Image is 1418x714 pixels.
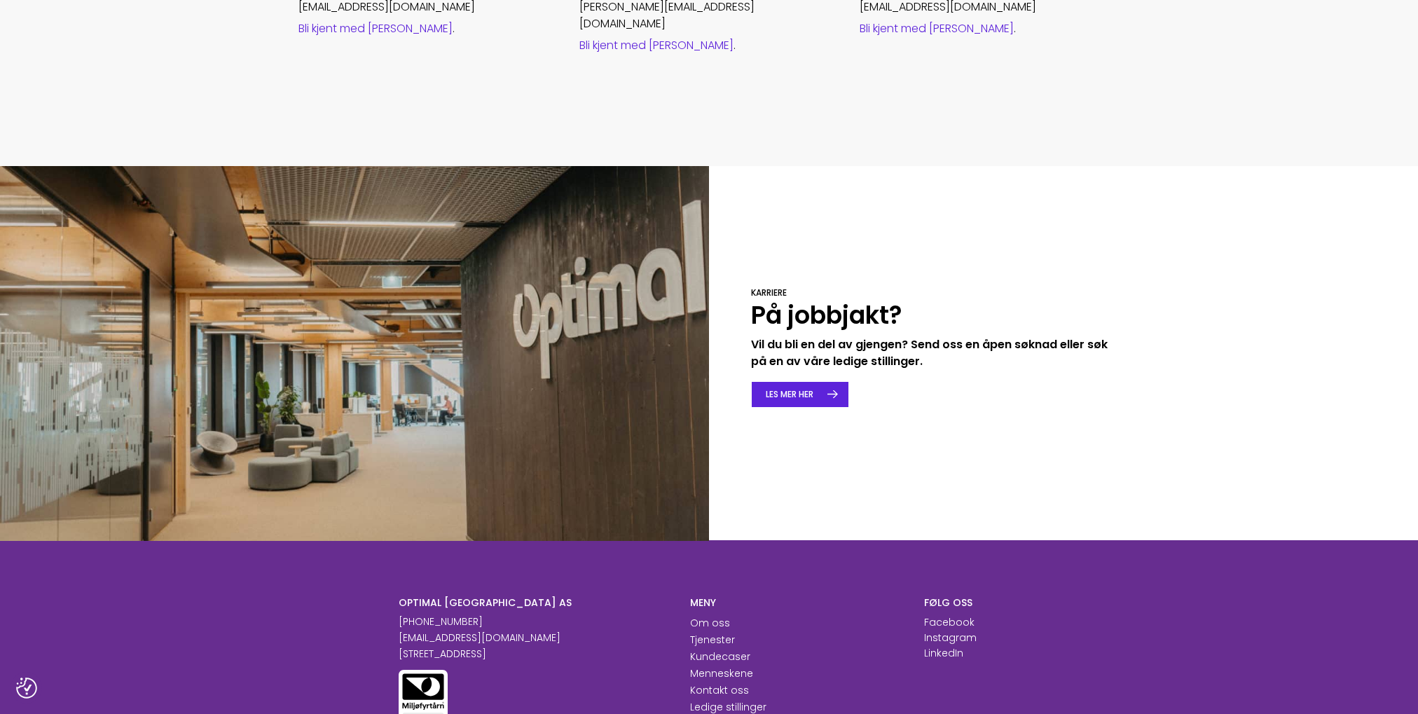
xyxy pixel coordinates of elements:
[399,631,560,645] a: [EMAIL_ADDRESS][DOMAIN_NAME]
[690,666,753,680] a: Menneskene
[690,633,735,647] a: Tjenester
[924,596,1020,609] h6: FØLG OSS
[860,20,1014,36] a: Bli kjent med [PERSON_NAME]
[579,38,839,53] div: .
[924,615,975,630] p: Facebook
[924,646,963,661] p: LinkedIn
[16,678,37,699] button: Samtykkepreferanser
[751,299,1119,331] h2: På jobbjakt?
[690,650,750,664] a: Kundecaser
[399,596,670,609] h6: OPTIMAL [GEOGRAPHIC_DATA] AS
[690,616,730,630] a: Om oss
[399,647,670,661] p: [STREET_ADDRESS]
[690,700,766,714] a: Ledige stillinger
[924,615,975,629] a: Facebook
[690,683,749,697] a: Kontakt oss
[751,287,1119,299] div: KARRIERE
[298,21,558,36] div: .
[690,596,902,609] h6: MENY
[579,37,734,53] a: Bli kjent med [PERSON_NAME]
[298,20,453,36] a: Bli kjent med [PERSON_NAME]
[924,631,977,645] a: Instagram
[751,381,849,408] a: LES MER HER
[924,646,963,660] a: LinkedIn
[860,21,1120,36] div: .
[751,336,1108,369] strong: Vil du bli en del av gjengen? Send oss en åpen søknad eller søk på en av våre ledige stillinger.
[16,678,37,699] img: Revisit consent button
